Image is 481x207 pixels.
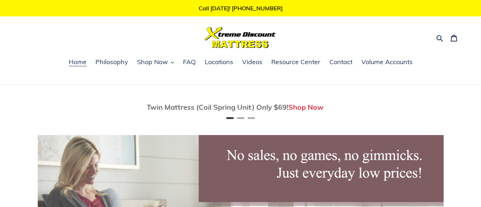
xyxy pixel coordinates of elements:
[226,117,234,119] button: Page 1
[361,58,413,66] span: Volume Accounts
[134,57,178,68] button: Shop Now
[239,57,266,68] a: Videos
[69,58,87,66] span: Home
[242,58,262,66] span: Videos
[179,57,199,68] a: FAQ
[237,117,244,119] button: Page 2
[137,58,168,66] span: Shop Now
[329,58,352,66] span: Contact
[65,57,90,68] a: Home
[183,58,196,66] span: FAQ
[271,58,320,66] span: Resource Center
[95,58,128,66] span: Philosophy
[248,117,255,119] button: Page 3
[205,58,233,66] span: Locations
[92,57,132,68] a: Philosophy
[358,57,416,68] a: Volume Accounts
[205,27,276,48] img: Xtreme Discount Mattress
[147,103,288,112] span: Twin Mattress (Coil Spring Unit) Only $69!
[268,57,324,68] a: Resource Center
[201,57,237,68] a: Locations
[288,103,324,112] a: Shop Now
[326,57,356,68] a: Contact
